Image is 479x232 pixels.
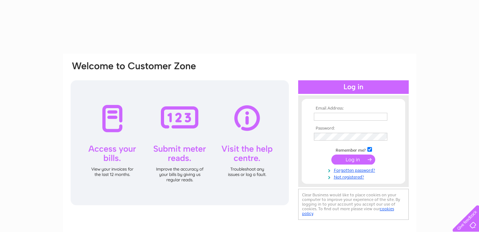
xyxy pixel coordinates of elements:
[298,189,409,220] div: Clear Business would like to place cookies on your computer to improve your experience of the sit...
[314,166,395,173] a: Forgotten password?
[302,206,394,216] a: cookies policy
[331,155,375,165] input: Submit
[312,126,395,131] th: Password:
[314,173,395,180] a: Not registered?
[312,106,395,111] th: Email Address:
[312,146,395,153] td: Remember me?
